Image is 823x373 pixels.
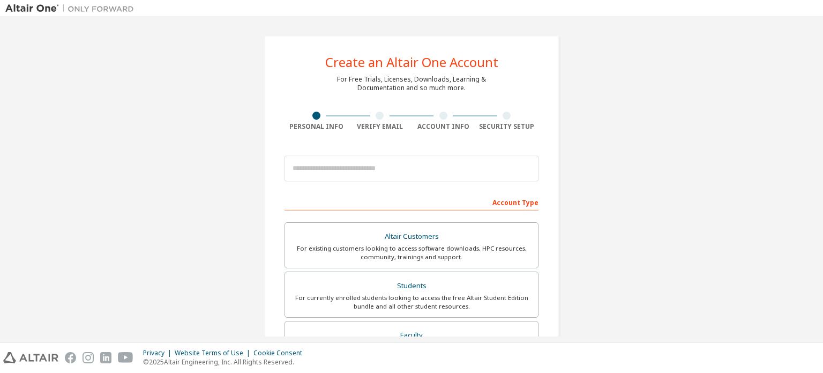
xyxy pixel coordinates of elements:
div: Security Setup [475,122,539,131]
div: Verify Email [348,122,412,131]
div: Personal Info [285,122,348,131]
div: For existing customers looking to access software downloads, HPC resources, community, trainings ... [291,244,532,261]
div: Altair Customers [291,229,532,244]
p: © 2025 Altair Engineering, Inc. All Rights Reserved. [143,357,309,367]
div: For currently enrolled students looking to access the free Altair Student Edition bundle and all ... [291,294,532,311]
img: instagram.svg [83,352,94,363]
img: youtube.svg [118,352,133,363]
div: Account Type [285,193,538,210]
div: Create an Altair One Account [325,56,498,69]
img: linkedin.svg [100,352,111,363]
div: Account Info [411,122,475,131]
div: Students [291,279,532,294]
img: Altair One [5,3,139,14]
img: facebook.svg [65,352,76,363]
div: Website Terms of Use [175,349,253,357]
div: Faculty [291,328,532,343]
img: altair_logo.svg [3,352,58,363]
div: For Free Trials, Licenses, Downloads, Learning & Documentation and so much more. [337,75,486,92]
div: Privacy [143,349,175,357]
div: Cookie Consent [253,349,309,357]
